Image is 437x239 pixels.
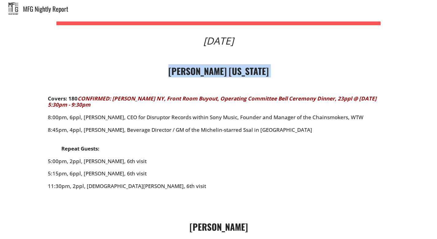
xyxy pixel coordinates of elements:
strong: Covers: 180 [48,95,78,102]
strong: [PERSON_NAME] [US_STATE] [168,64,269,77]
div: 8:00pm, 6ppl, [PERSON_NAME], CEO for Disruptor Records within Sony Music, Founder and Manager of ... [48,96,389,202]
font: CONFIRMED: [PERSON_NAME] NY, Front Room Buyout, Operating Committee Bell Ceremony Dinner, 23ppl @... [48,95,378,108]
strong: [PERSON_NAME] [190,220,248,233]
div: MFG Nightly Report [23,6,437,12]
strong: Repeat Guests: [61,145,99,152]
div: [DATE] [203,36,234,46]
img: mfg_nightly.jpeg [9,2,18,15]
